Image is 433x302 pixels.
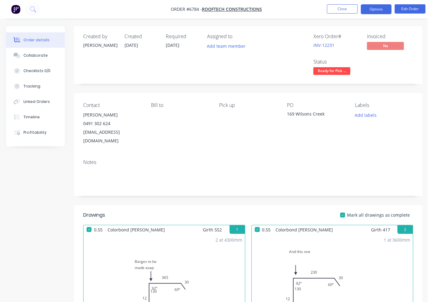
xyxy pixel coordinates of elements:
[203,225,222,234] span: Girth 552
[166,42,179,48] span: [DATE]
[23,114,40,120] div: Timeline
[313,67,350,76] button: Ready for Pick ...
[367,34,413,39] div: Invoiced
[260,225,273,234] span: 0.55
[398,225,413,234] button: 2
[202,6,262,12] a: Rooftech Constructions
[166,34,200,39] div: Required
[105,225,167,234] span: Colorbond [PERSON_NAME]
[6,63,65,79] button: Checklists 0/0
[204,42,249,50] button: Add team member
[395,4,426,14] button: Edit Order
[23,84,40,89] div: Tracking
[6,125,65,140] button: Profitability
[355,102,413,108] div: Labels
[83,211,105,219] div: Drawings
[367,42,404,50] span: No
[6,48,65,63] button: Collaborate
[327,4,358,14] button: Close
[287,102,345,108] div: PO
[83,42,117,48] div: [PERSON_NAME]
[92,225,105,234] span: 0.55
[125,42,138,48] span: [DATE]
[347,212,410,218] span: Mark all drawings as complete
[384,237,411,243] div: 1 at 3600mm
[6,94,65,109] button: Linked Orders
[207,34,269,39] div: Assigned to
[230,225,245,234] button: 1
[23,53,48,58] div: Collaborate
[23,99,50,104] div: Linked Orders
[151,102,210,108] div: Bill to
[23,37,50,43] div: Order details
[83,111,141,145] div: [PERSON_NAME]0491 302 624[EMAIL_ADDRESS][DOMAIN_NAME]
[313,34,360,39] div: Xero Order #
[11,5,20,14] img: Factory
[83,119,141,128] div: 0491 302 624
[23,130,47,135] div: Profitability
[313,42,334,48] a: INV-12231
[352,111,380,119] button: Add labels
[125,34,158,39] div: Created
[83,34,117,39] div: Created by
[171,6,202,12] span: Order #6784 -
[6,32,65,48] button: Order details
[83,159,413,165] div: Notes
[219,102,277,108] div: Pick up
[83,111,141,119] div: [PERSON_NAME]
[6,79,65,94] button: Tracking
[6,109,65,125] button: Timeline
[313,59,360,65] div: Status
[83,128,141,145] div: [EMAIL_ADDRESS][DOMAIN_NAME]
[273,225,336,234] span: Colorbond [PERSON_NAME]
[207,42,249,50] button: Add team member
[287,111,345,119] div: 169 Wilsons Creek
[216,237,243,243] div: 2 at 4300mm
[313,67,350,75] span: Ready for Pick ...
[83,102,141,108] div: Contact
[23,68,51,74] div: Checklists 0/0
[371,225,390,234] span: Girth 417
[361,4,392,14] button: Options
